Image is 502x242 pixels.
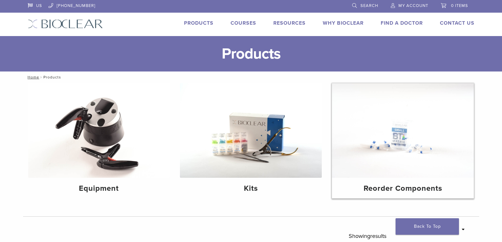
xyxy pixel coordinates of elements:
a: Why Bioclear [323,20,364,26]
h4: Reorder Components [337,183,469,194]
a: Reorder Components [332,83,474,198]
a: Resources [273,20,306,26]
span: Search [360,3,378,8]
a: Products [184,20,213,26]
a: Contact Us [440,20,474,26]
a: Kits [180,83,322,198]
img: Kits [180,83,322,178]
h4: Equipment [33,183,165,194]
img: Reorder Components [332,83,474,178]
span: 0 items [451,3,468,8]
img: Equipment [28,83,170,178]
h4: Kits [185,183,317,194]
a: Find A Doctor [381,20,423,26]
span: My Account [398,3,428,8]
a: Courses [231,20,256,26]
nav: Products [23,71,479,83]
img: Bioclear [28,19,103,28]
a: Back To Top [396,218,459,235]
a: Equipment [28,83,170,198]
span: / [39,76,43,79]
a: Home [26,75,39,79]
